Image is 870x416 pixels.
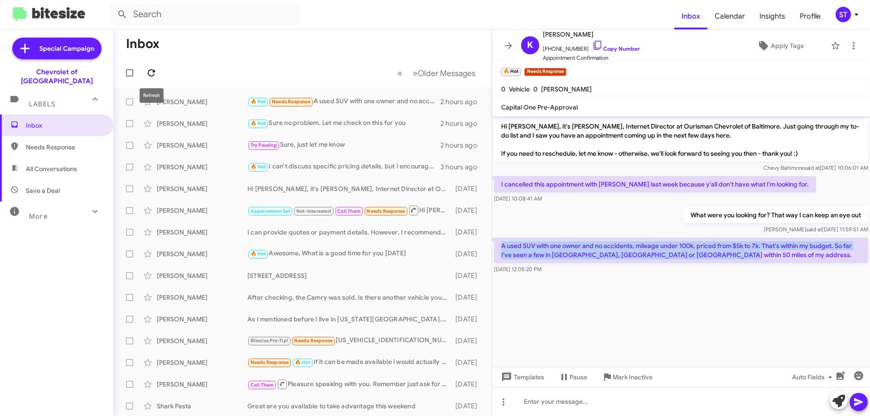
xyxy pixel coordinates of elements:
div: [DATE] [451,315,484,324]
span: Older Messages [418,68,475,78]
div: As I mentioned before I live in [US_STATE][GEOGRAPHIC_DATA]. Please send me the updated pricing f... [247,315,451,324]
div: Pleasure speaking with you. Remember just ask for [PERSON_NAME] when you arrive. [247,378,451,390]
div: [PERSON_NAME] [157,228,247,237]
button: Pause [551,369,594,385]
a: Inbox [674,3,707,29]
div: Sure, just let me know [247,140,440,150]
span: Inbox [26,121,103,130]
div: A used SUV with one owner and no accidents, mileage under 100k, priced from $5k to 7k. That's wit... [247,96,440,107]
a: Copy Number [592,45,640,52]
div: I can't discuss specific pricing details, but I encourage you to visit our dealership to explore ... [247,162,440,172]
button: Templates [492,369,551,385]
a: Profile [793,3,828,29]
span: said at [806,226,822,233]
span: 🔥 Hot [251,99,266,105]
div: Great are you available to take advantage this weekend [247,402,451,411]
div: [DATE] [451,271,484,280]
div: [PERSON_NAME] [157,336,247,345]
span: K [527,38,533,53]
div: 3 hours ago [440,163,484,172]
span: Mark Inactive [613,369,652,385]
span: 0 [533,85,537,93]
div: [PERSON_NAME] [157,184,247,193]
span: [PERSON_NAME] [DATE] 11:59:51 AM [764,226,868,233]
span: Needs Response [367,208,405,214]
button: Next [407,64,481,82]
div: [PERSON_NAME] [157,141,247,150]
span: » [413,67,418,79]
span: Needs Response [272,99,310,105]
div: [PERSON_NAME] [157,271,247,280]
div: [DATE] [451,358,484,367]
div: [US_VEHICLE_IDENTIFICATION_NUMBER] is my current vehicle VIN, I owe $46,990. If you can cover tha... [247,335,451,346]
span: Calendar [707,3,752,29]
span: Save a Deal [26,186,60,195]
p: Hi [PERSON_NAME], it's [PERSON_NAME], Internet Director at Ourisman Chevrolet of Baltimore. Just ... [494,118,868,162]
div: [DATE] [451,228,484,237]
div: [DATE] [451,184,484,193]
span: Needs Response [251,359,289,365]
span: 🔥 Hot [251,164,266,170]
nav: Page navigation example [392,64,481,82]
div: 2 hours ago [440,97,484,106]
div: Refresh [140,88,164,103]
div: [DATE] [451,293,484,302]
a: Insights [752,3,793,29]
span: Apply Tags [771,38,804,54]
div: [PERSON_NAME] [157,163,247,172]
div: [DATE] [451,249,484,258]
div: [PERSON_NAME] [157,358,247,367]
span: [DATE] 10:08:41 AM [494,195,542,202]
span: [PHONE_NUMBER] [543,40,640,53]
div: After checking, the Camry was sold. Is there another vehicle you would be interested in or would ... [247,293,451,302]
span: [PERSON_NAME] [543,29,640,40]
span: Not-Interested [296,208,331,214]
span: 🔥 Hot [251,120,266,126]
span: 0 [501,85,505,93]
div: Awesome, What is a good time for you [DATE] [247,249,451,259]
span: More [29,212,48,220]
span: Needs Response [26,143,103,152]
span: [PERSON_NAME] [541,85,592,93]
div: [DATE] [451,206,484,215]
span: Appointment Confirmation [543,53,640,62]
span: Special Campaign [39,44,94,53]
div: [STREET_ADDRESS] [247,271,451,280]
span: All Conversations [26,164,77,173]
div: Sure no problem. Let me check on this for you [247,118,440,129]
div: Hi [PERSON_NAME], it's [PERSON_NAME], Internet Director at Ourisman Chevrolet of Baltimore. Just ... [247,184,451,193]
div: 2 hours ago [440,119,484,128]
span: « [397,67,402,79]
button: Apply Tags [734,38,826,54]
button: Previous [392,64,408,82]
span: Vehicle [509,85,530,93]
small: Needs Response [524,68,566,76]
p: I cancelled this appointment with [PERSON_NAME] last week because y'all don't have what I'm looki... [494,176,816,192]
span: Appointment Set [251,208,290,214]
span: Needs Response [294,338,333,344]
span: Labels [29,100,55,108]
h1: Inbox [126,37,159,51]
div: [PERSON_NAME] [157,293,247,302]
div: I can provide quotes or payment details. However, I recommend visiting the dealership to discuss ... [247,228,451,237]
span: Bitesize Pro-Tip! [251,338,288,344]
div: 2 hours ago [440,141,484,150]
span: Chevy Baltimore [DATE] 10:06:01 AM [764,164,868,171]
div: ST [836,7,851,22]
div: Shark Pasta [157,402,247,411]
button: Mark Inactive [594,369,660,385]
span: Pause [570,369,587,385]
span: 🔥 Hot [295,359,310,365]
div: [PERSON_NAME] [157,97,247,106]
div: Hi [PERSON_NAME], did you try calling me? Do you have any updates? [247,205,451,216]
div: [PERSON_NAME] [157,315,247,324]
span: Auto Fields [792,369,836,385]
span: [DATE] 12:05:20 PM [494,266,541,273]
div: [DATE] [451,336,484,345]
input: Search [110,4,300,25]
small: 🔥 Hot [501,68,521,76]
span: said at [804,164,820,171]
